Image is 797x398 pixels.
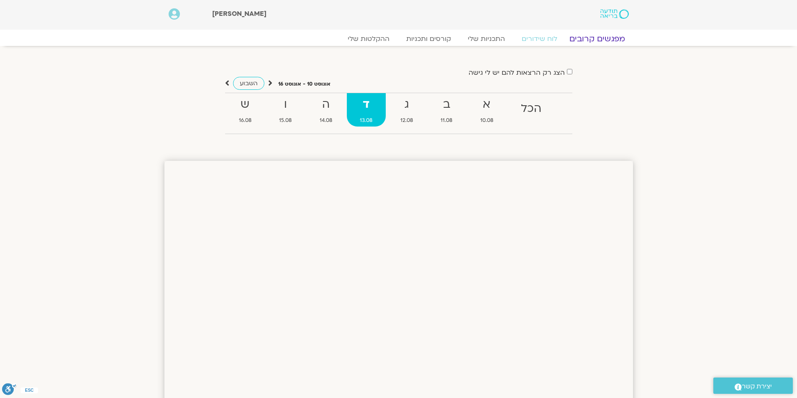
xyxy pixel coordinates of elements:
a: ההקלטות שלי [339,35,398,43]
a: מפגשים קרובים [559,34,635,44]
span: 15.08 [266,116,305,125]
strong: ו [266,95,305,114]
span: 12.08 [387,116,426,125]
a: ג12.08 [387,93,426,127]
span: 11.08 [428,116,466,125]
a: ד13.08 [347,93,386,127]
a: לוח שידורים [513,35,566,43]
strong: ג [387,95,426,114]
span: השבוע [240,79,258,87]
p: אוגוסט 10 - אוגוסט 16 [278,80,331,89]
label: הצג רק הרצאות להם יש לי גישה [469,69,565,76]
strong: ב [428,95,466,114]
span: 16.08 [226,116,265,125]
strong: ד [347,95,386,114]
a: ש16.08 [226,93,265,127]
a: יצירת קשר [713,378,793,394]
a: ב11.08 [428,93,466,127]
a: השבוע [233,77,264,90]
a: קורסים ותכניות [398,35,459,43]
span: 13.08 [347,116,386,125]
a: התכניות שלי [459,35,513,43]
a: הכל [508,93,555,127]
strong: הכל [508,99,555,118]
a: ו15.08 [266,93,305,127]
span: 14.08 [307,116,346,125]
nav: Menu [169,35,629,43]
strong: ש [226,95,265,114]
strong: א [467,95,507,114]
span: [PERSON_NAME] [212,9,267,18]
strong: ה [307,95,346,114]
a: ה14.08 [307,93,346,127]
span: 10.08 [467,116,507,125]
span: יצירת קשר [742,381,772,392]
a: א10.08 [467,93,507,127]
